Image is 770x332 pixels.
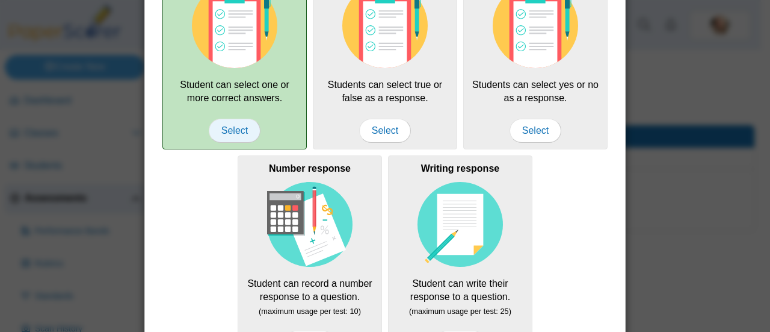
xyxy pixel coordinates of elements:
b: Number response [269,163,351,174]
small: (maximum usage per test: 25) [409,307,511,316]
span: Select [359,119,411,143]
small: (maximum usage per test: 10) [259,307,361,316]
img: item-type-number-response.svg [267,182,353,268]
span: Select [209,119,260,143]
span: Select [510,119,561,143]
b: Writing response [421,163,499,174]
img: item-type-writing-response.svg [417,182,503,268]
